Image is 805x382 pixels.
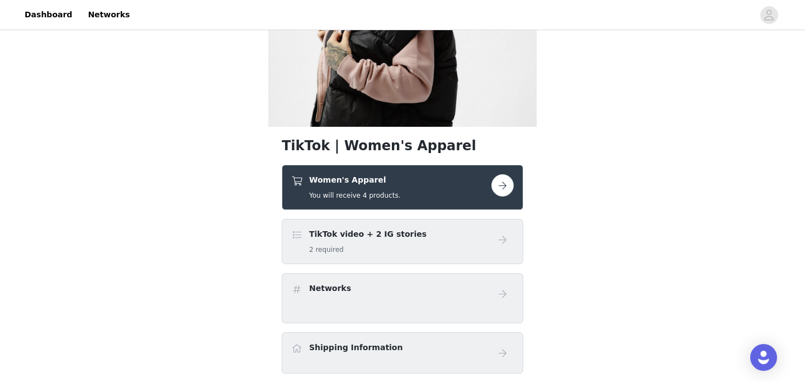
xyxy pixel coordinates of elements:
div: Women's Apparel [282,165,523,210]
div: Networks [282,273,523,323]
h4: TikTok video + 2 IG stories [309,228,427,240]
div: avatar [764,6,774,24]
h4: Women's Apparel [309,174,400,186]
h4: Shipping Information [309,342,402,354]
a: Dashboard [18,2,79,27]
div: Open Intercom Messenger [750,344,777,371]
h1: TikTok | Women's Apparel [282,136,523,156]
a: Networks [81,2,136,27]
h5: 2 required [309,245,427,255]
h4: Networks [309,283,351,294]
div: Shipping Information [282,332,523,374]
h5: You will receive 4 products. [309,190,400,200]
div: TikTok video + 2 IG stories [282,219,523,264]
